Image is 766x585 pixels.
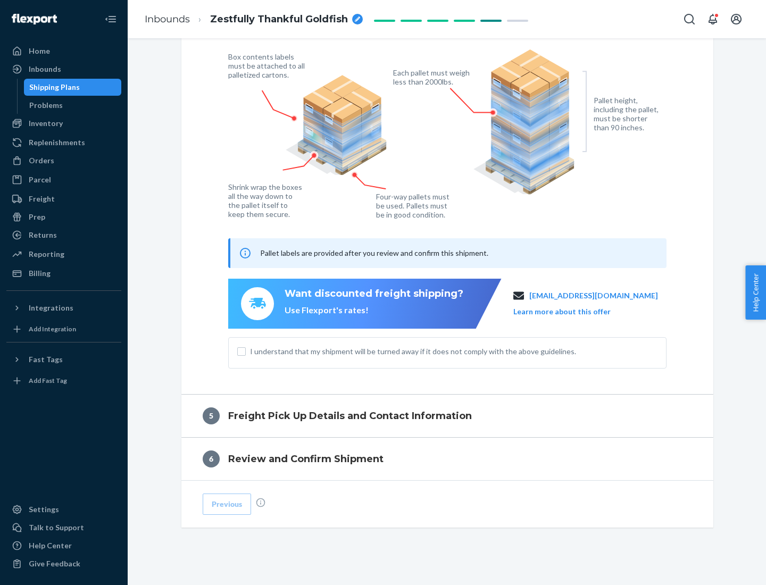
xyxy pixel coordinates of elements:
a: Add Integration [6,321,121,338]
div: Reporting [29,249,64,260]
a: Settings [6,501,121,518]
div: Integrations [29,303,73,313]
button: 5Freight Pick Up Details and Contact Information [181,395,713,437]
div: 6 [203,450,220,467]
button: Open account menu [726,9,747,30]
figcaption: Pallet height, including the pallet, must be shorter than 90 inches. [594,96,663,132]
div: Talk to Support [29,522,84,533]
div: Shipping Plans [29,82,80,93]
a: Home [6,43,121,60]
button: Integrations [6,299,121,316]
div: Freight [29,194,55,204]
div: Parcel [29,174,51,185]
a: Problems [24,97,122,114]
h4: Review and Confirm Shipment [228,452,384,466]
div: Add Fast Tag [29,376,67,385]
button: Open notifications [702,9,723,30]
div: Inventory [29,118,63,129]
div: Give Feedback [29,558,80,569]
button: Help Center [745,265,766,320]
button: Previous [203,494,251,515]
div: Help Center [29,540,72,551]
figcaption: Shrink wrap the boxes all the way down to the pallet itself to keep them secure. [228,182,304,219]
a: Add Fast Tag [6,372,121,389]
button: Close Navigation [100,9,121,30]
a: Prep [6,208,121,225]
a: Returns [6,227,121,244]
div: Fast Tags [29,354,63,365]
a: Replenishments [6,134,121,151]
div: Add Integration [29,324,76,333]
a: Billing [6,265,121,282]
button: Learn more about this offer [513,306,611,317]
a: Reporting [6,246,121,263]
button: 6Review and Confirm Shipment [181,438,713,480]
a: Orders [6,152,121,169]
div: Returns [29,230,57,240]
a: Inventory [6,115,121,132]
div: Inbounds [29,64,61,74]
div: Use Flexport's rates! [285,304,463,316]
figcaption: Each pallet must weigh less than 2000lbs. [393,68,472,86]
a: Help Center [6,537,121,554]
button: Give Feedback [6,555,121,572]
a: Inbounds [145,13,190,25]
ol: breadcrumbs [136,4,371,35]
a: Shipping Plans [24,79,122,96]
a: Freight [6,190,121,207]
input: I understand that my shipment will be turned away if it does not comply with the above guidelines. [237,347,246,356]
div: Home [29,46,50,56]
h4: Freight Pick Up Details and Contact Information [228,409,472,423]
a: Talk to Support [6,519,121,536]
a: Inbounds [6,61,121,78]
div: Problems [29,100,63,111]
button: Open Search Box [679,9,700,30]
span: Zestfully Thankful Goldfish [210,13,348,27]
div: Prep [29,212,45,222]
button: Fast Tags [6,351,121,368]
span: Pallet labels are provided after you review and confirm this shipment. [260,248,488,257]
div: Billing [29,268,51,279]
figcaption: Box contents labels must be attached to all palletized cartons. [228,52,307,79]
span: I understand that my shipment will be turned away if it does not comply with the above guidelines. [250,346,657,357]
a: [EMAIL_ADDRESS][DOMAIN_NAME] [529,290,658,301]
img: Flexport logo [12,14,57,24]
div: Want discounted freight shipping? [285,287,463,301]
a: Parcel [6,171,121,188]
div: Replenishments [29,137,85,148]
figcaption: Four-way pallets must be used. Pallets must be in good condition. [376,192,450,219]
div: Orders [29,155,54,166]
div: 5 [203,407,220,424]
div: Settings [29,504,59,515]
